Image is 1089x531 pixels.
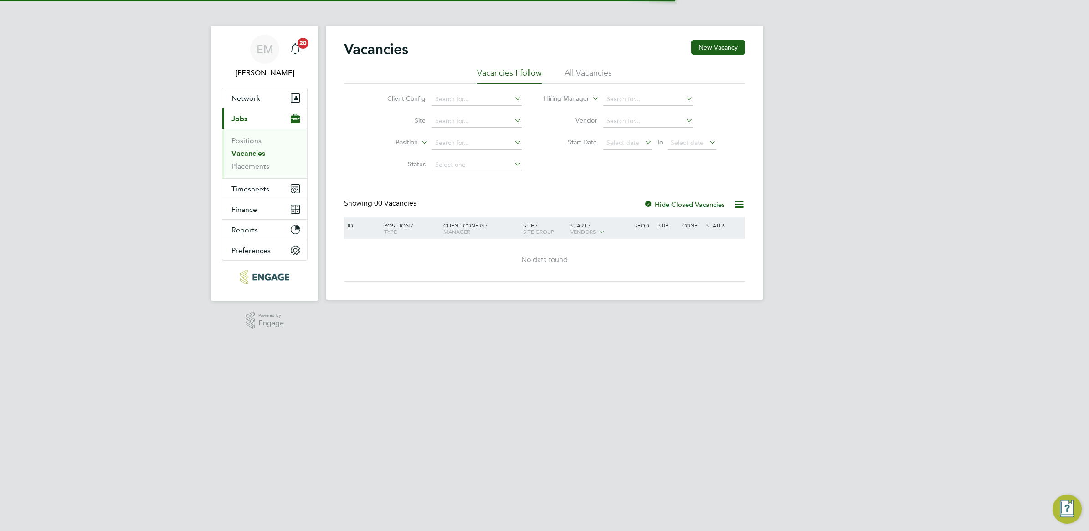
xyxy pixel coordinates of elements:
label: Vendor [544,116,597,124]
div: Client Config / [441,217,521,239]
button: Preferences [222,240,307,260]
label: Start Date [544,138,597,146]
span: Ellie Mandell [222,67,308,78]
span: Select date [606,139,639,147]
a: Powered byEngage [246,312,284,329]
label: Client Config [373,94,426,103]
div: ID [345,217,377,233]
input: Select one [432,159,522,171]
a: Placements [231,162,269,170]
label: Position [365,138,418,147]
div: Reqd [632,217,656,233]
div: Position / [377,217,441,239]
span: Select date [671,139,704,147]
span: Reports [231,226,258,234]
span: Type [384,228,397,235]
span: Preferences [231,246,271,255]
input: Search for... [603,93,693,106]
button: Engage Resource Center [1053,495,1082,524]
span: Engage [258,320,284,327]
li: Vacancies I follow [477,67,542,84]
span: Site Group [523,228,554,235]
div: Jobs [222,129,307,178]
div: Sub [656,217,680,233]
h2: Vacancies [344,40,408,58]
button: Jobs [222,108,307,129]
span: To [654,136,666,148]
label: Hide Closed Vacancies [644,200,725,209]
span: Network [231,94,260,103]
span: EM [257,43,273,55]
div: No data found [345,255,744,265]
label: Hiring Manager [537,94,589,103]
span: 20 [298,38,308,49]
span: Jobs [231,114,247,123]
button: Network [222,88,307,108]
label: Site [373,116,426,124]
button: Timesheets [222,179,307,199]
div: Showing [344,199,418,208]
span: Timesheets [231,185,269,193]
span: Manager [443,228,470,235]
div: Status [704,217,744,233]
a: Go to home page [222,270,308,284]
button: Finance [222,199,307,219]
li: All Vacancies [565,67,612,84]
span: Vendors [570,228,596,235]
div: Conf [680,217,704,233]
a: 20 [286,35,304,64]
a: Positions [231,136,262,145]
span: 00 Vacancies [374,199,416,208]
input: Search for... [432,115,522,128]
label: Status [373,160,426,168]
div: Site / [521,217,569,239]
input: Search for... [432,93,522,106]
a: EM[PERSON_NAME] [222,35,308,78]
img: konnectrecruit-logo-retina.png [240,270,289,284]
input: Search for... [603,115,693,128]
span: Finance [231,205,257,214]
button: New Vacancy [691,40,745,55]
a: Vacancies [231,149,265,158]
div: Start / [568,217,632,240]
button: Reports [222,220,307,240]
span: Powered by [258,312,284,320]
nav: Main navigation [211,26,318,301]
input: Search for... [432,137,522,150]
